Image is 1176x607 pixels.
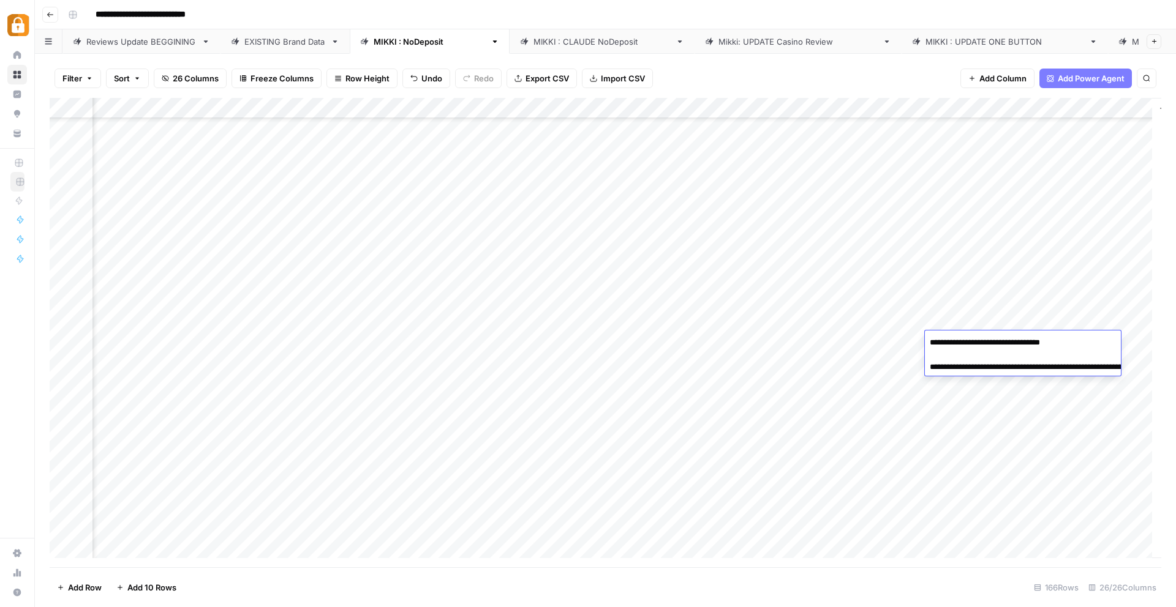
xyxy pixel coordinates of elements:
div: [PERSON_NAME] : [PERSON_NAME] [533,35,671,48]
a: Opportunities [7,104,27,124]
button: Help + Support [7,583,27,602]
a: [PERSON_NAME] : UPDATE ONE BUTTON [902,29,1108,54]
div: [PERSON_NAME]: UPDATE Casino Review [718,35,878,48]
a: Reviews Update BEGGINING [62,29,221,54]
a: Settings [7,543,27,563]
a: [PERSON_NAME]: UPDATE Casino Review [695,29,902,54]
a: Insights [7,84,27,104]
button: Workspace: Adzz [7,10,27,40]
button: Export CSV [507,69,577,88]
span: Row Height [345,72,390,84]
button: Add 10 Rows [109,578,184,597]
div: Reviews Update BEGGINING [86,35,197,48]
textarea: To enrich screen reader interactions, please activate Accessibility in Grammarly extension settings [925,334,1170,388]
a: [PERSON_NAME] : NoDeposit [350,29,510,54]
button: Row Height [326,69,398,88]
div: 166 Rows [1029,578,1084,597]
div: EXISTING Brand Data [244,35,326,48]
span: Redo [474,72,494,84]
button: Redo [455,69,502,88]
button: 26 Columns [154,69,227,88]
span: Import CSV [601,72,645,84]
span: Export CSV [526,72,569,84]
span: Undo [421,72,442,84]
a: Browse [7,65,27,84]
span: Add Power Agent [1058,72,1125,84]
div: [PERSON_NAME] : NoDeposit [374,35,486,48]
a: Usage [7,563,27,583]
button: Import CSV [582,69,653,88]
button: Add Power Agent [1039,69,1132,88]
button: Add Row [50,578,109,597]
span: 26 Columns [173,72,219,84]
button: Add Column [960,69,1035,88]
button: Freeze Columns [232,69,322,88]
div: [PERSON_NAME] : UPDATE ONE BUTTON [925,35,1084,48]
span: Add Column [979,72,1027,84]
a: Home [7,45,27,65]
button: Sort [106,69,149,88]
button: Filter [55,69,101,88]
button: Undo [402,69,450,88]
span: Filter [62,72,82,84]
span: Sort [114,72,130,84]
a: Your Data [7,124,27,143]
span: Add Row [68,581,102,594]
div: 26/26 Columns [1084,578,1161,597]
img: Adzz Logo [7,14,29,36]
span: Freeze Columns [251,72,314,84]
span: Add 10 Rows [127,581,176,594]
a: [PERSON_NAME] : [PERSON_NAME] [510,29,695,54]
a: EXISTING Brand Data [221,29,350,54]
